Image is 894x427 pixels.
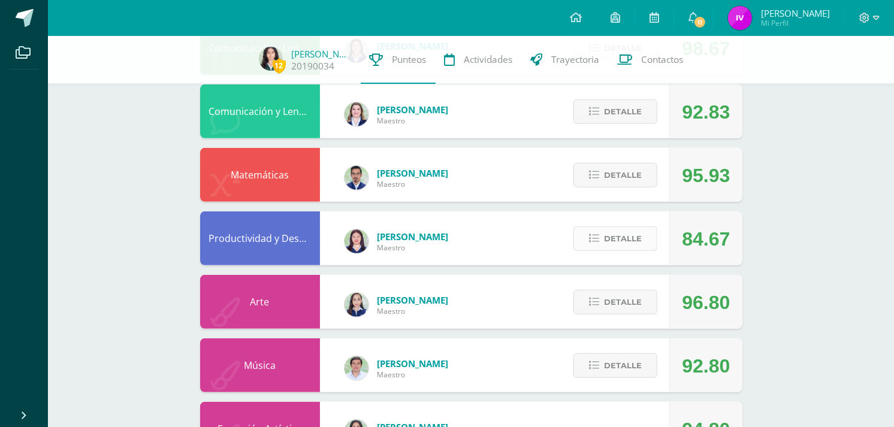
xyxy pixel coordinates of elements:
[682,339,730,393] div: 92.80
[573,353,657,378] button: Detalle
[642,53,684,66] span: Contactos
[392,53,427,66] span: Punteos
[345,293,369,317] img: 360951c6672e02766e5b7d72674f168c.png
[377,116,449,126] span: Maestro
[573,290,657,314] button: Detalle
[345,229,369,253] img: a452c7054714546f759a1a740f2e8572.png
[377,104,449,116] span: [PERSON_NAME]
[377,231,449,243] span: [PERSON_NAME]
[464,53,513,66] span: Actividades
[609,36,693,84] a: Contactos
[377,358,449,370] span: [PERSON_NAME]
[200,148,320,202] div: Matemáticas
[682,212,730,266] div: 84.67
[361,36,436,84] a: Punteos
[436,36,522,84] a: Actividades
[522,36,609,84] a: Trayectoria
[345,102,369,126] img: 08390b0ccb8bb92ebf03f24154704f33.png
[377,306,449,316] span: Maestro
[682,275,730,329] div: 96.80
[292,48,352,60] a: [PERSON_NAME]
[200,338,320,392] div: Música
[377,370,449,380] span: Maestro
[682,85,730,139] div: 92.83
[761,18,830,28] span: Mi Perfil
[761,7,830,19] span: [PERSON_NAME]
[377,294,449,306] span: [PERSON_NAME]
[292,60,335,72] a: 20190034
[573,163,657,187] button: Detalle
[345,166,369,190] img: fe485a1b2312a23f91fdbba9dab026de.png
[604,101,642,123] span: Detalle
[604,291,642,313] span: Detalle
[200,275,320,329] div: Arte
[259,47,283,71] img: e484bfb8fca8785d6216b8c16235e2c5.png
[604,355,642,377] span: Detalle
[573,226,657,251] button: Detalle
[604,228,642,250] span: Detalle
[200,211,320,265] div: Productividad y Desarrollo
[552,53,600,66] span: Trayectoria
[377,167,449,179] span: [PERSON_NAME]
[573,99,657,124] button: Detalle
[273,58,286,73] span: 12
[200,84,320,138] div: Comunicación y Lenguaje L3 Inglés
[377,179,449,189] span: Maestro
[693,16,706,29] span: 11
[604,164,642,186] span: Detalle
[728,6,752,30] img: 63131e9f9ecefa68a367872e9c6fe8c2.png
[345,356,369,380] img: 8e3dba6cfc057293c5db5c78f6d0205d.png
[377,243,449,253] span: Maestro
[682,149,730,202] div: 95.93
